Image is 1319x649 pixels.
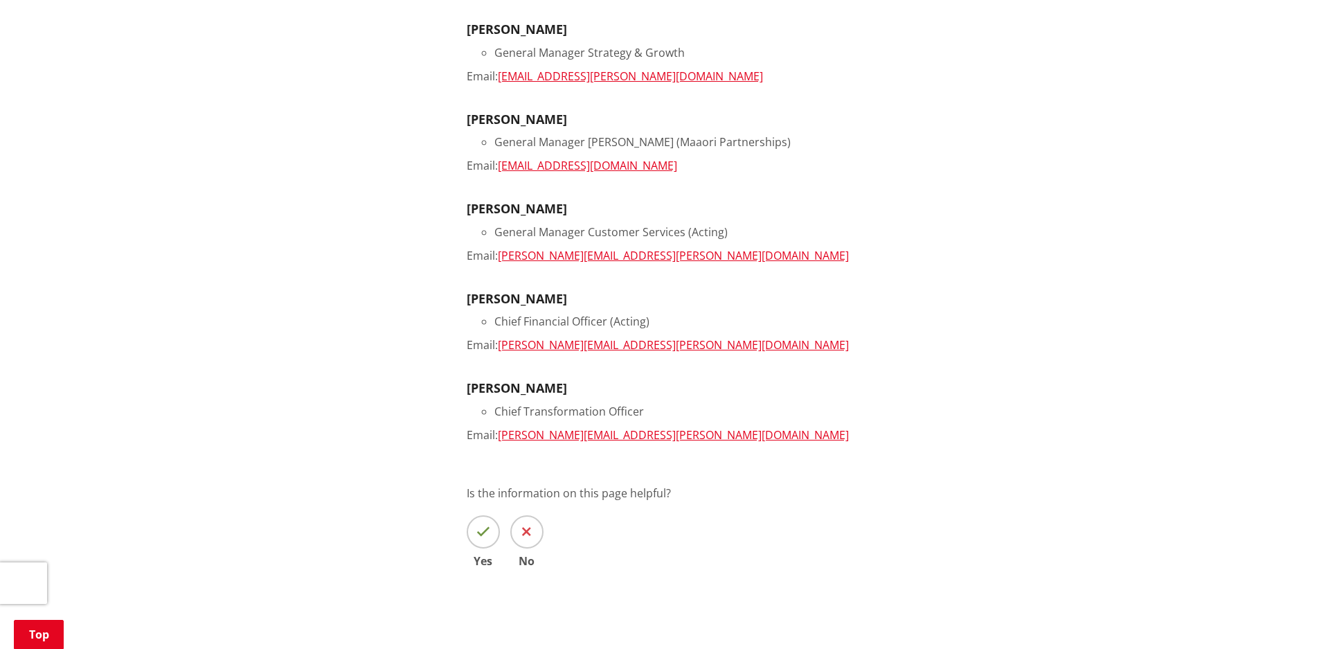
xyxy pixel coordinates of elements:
a: [PERSON_NAME][EMAIL_ADDRESS][PERSON_NAME][DOMAIN_NAME] [498,427,849,443]
a: Top [14,620,64,649]
li: General Manager Strategy & Growth [494,44,1057,61]
a: [PERSON_NAME][EMAIL_ADDRESS][PERSON_NAME][DOMAIN_NAME] [498,337,849,353]
li: General Manager Customer Services (Acting) [494,224,1057,240]
div: Email: [467,337,1057,353]
h3: [PERSON_NAME] [467,202,1057,217]
div: Email: [467,157,1057,174]
li: Chief Transformation Officer [494,403,1057,420]
li: Chief Financial Officer (Acting) [494,313,1057,330]
a: [PERSON_NAME][EMAIL_ADDRESS][PERSON_NAME][DOMAIN_NAME] [498,248,849,263]
span: Yes [467,555,500,567]
h3: [PERSON_NAME] [467,292,1057,307]
div: Email: [467,247,1057,264]
a: [EMAIL_ADDRESS][PERSON_NAME][DOMAIN_NAME] [498,69,763,84]
li: General Manager [PERSON_NAME] (Maaori Partnerships) [494,134,1057,150]
a: [EMAIL_ADDRESS][DOMAIN_NAME] [498,158,677,173]
iframe: Messenger Launcher [1255,591,1305,641]
span: No [510,555,544,567]
p: Is the information on this page helpful? [467,485,1057,501]
h3: [PERSON_NAME] [467,381,1057,396]
div: Email: [467,68,1057,85]
h3: [PERSON_NAME] [467,22,1057,37]
h3: [PERSON_NAME] [467,112,1057,127]
div: Email: [467,427,1057,443]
